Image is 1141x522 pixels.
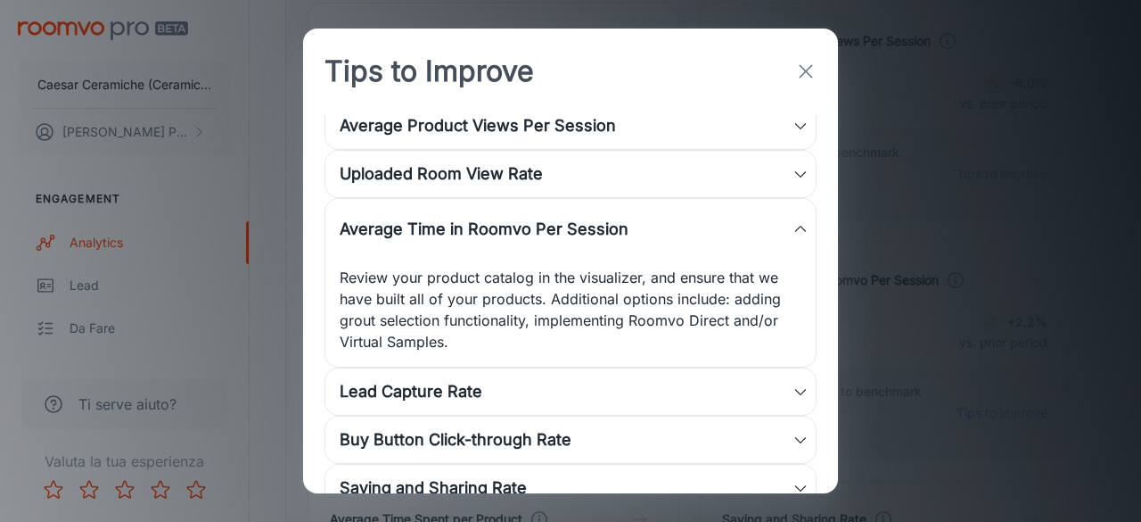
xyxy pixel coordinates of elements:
div: Average Time in Roomvo Per Session [340,217,792,242]
div: Uploaded Room View Rate [325,151,816,197]
div: Uploaded Room View Rate [340,162,792,186]
h2: Tips to Improve [303,29,555,114]
div: Lead Capture Rate [325,369,816,415]
div: Average Product Views Per Session [325,103,816,149]
div: Average Product Views Per Session [340,113,792,138]
div: Buy Button Click-through Rate [325,417,816,463]
div: Saving and Sharing Rate [325,465,816,511]
div: Average Time in Roomvo Per Session [325,199,816,260]
div: Buy Button Click-through Rate [340,427,792,452]
p: Review your product catalog in the visualizer, and ensure that we have built all of your products... [340,267,801,352]
div: Lead Capture Rate [340,379,792,404]
div: Saving and Sharing Rate [340,476,792,501]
